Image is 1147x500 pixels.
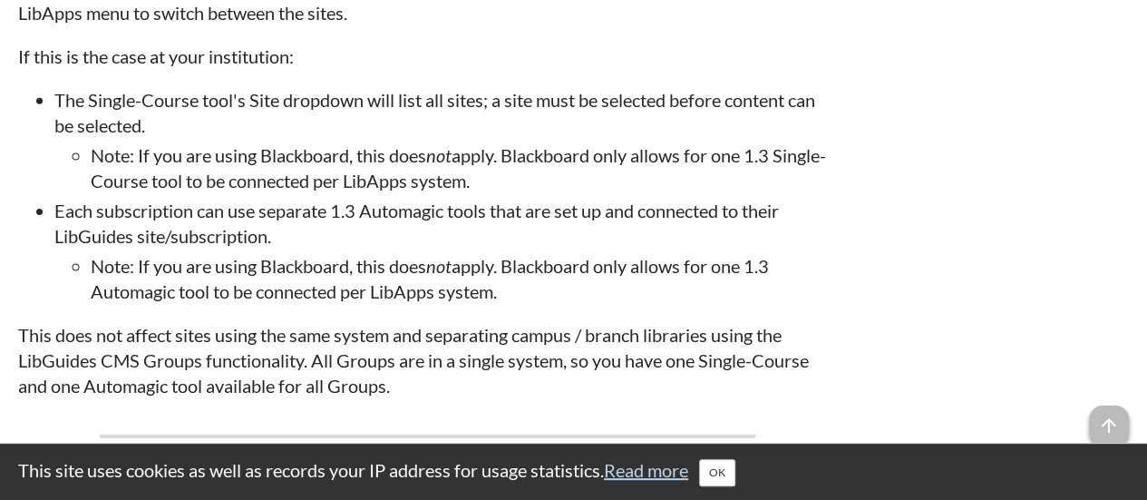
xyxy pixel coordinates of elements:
[1089,406,1129,446] span: arrow_upward
[699,459,735,486] button: Close
[54,87,838,193] li: The Single-Course tool's Site dropdown will list all sites; a site must be selected before conten...
[18,322,838,398] p: This does not affect sites using the same system and separating campus / branch libraries using t...
[91,253,838,304] li: Note: If you are using Blackboard, this does apply. Blackboard only allows for one 1.3 Automagic ...
[1089,407,1129,429] a: arrow_upward
[604,459,688,481] a: Read more
[54,198,838,304] li: Each subscription can use separate 1.3 Automagic tools that are set up and connected to their Lib...
[426,255,452,277] em: not
[426,144,452,166] em: not
[18,44,838,69] p: If this is the case at your institution:
[91,142,838,193] li: Note: If you are using Blackboard, this does apply. Blackboard only allows for one 1.3 Single-Cou...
